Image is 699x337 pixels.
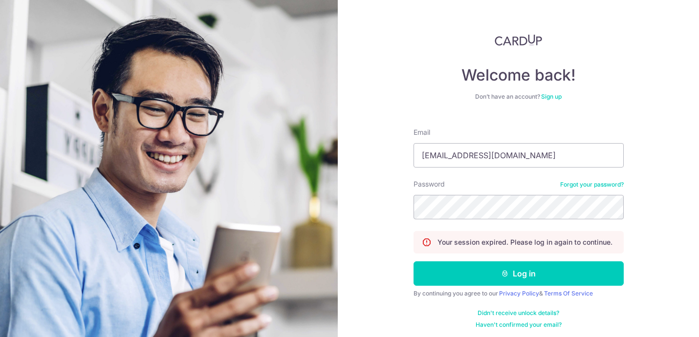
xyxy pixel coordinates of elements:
a: Didn't receive unlock details? [478,309,559,317]
a: Forgot your password? [560,181,624,189]
img: CardUp Logo [495,34,543,46]
p: Your session expired. Please log in again to continue. [437,237,612,247]
div: By continuing you agree to our & [414,290,624,297]
label: Email [414,127,430,137]
input: Enter your Email [414,143,624,168]
label: Password [414,179,445,189]
h4: Welcome back! [414,65,624,85]
a: Sign up [541,93,562,100]
button: Log in [414,261,624,286]
a: Privacy Policy [499,290,539,297]
div: Don’t have an account? [414,93,624,101]
a: Haven't confirmed your email? [476,321,562,329]
a: Terms Of Service [544,290,593,297]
